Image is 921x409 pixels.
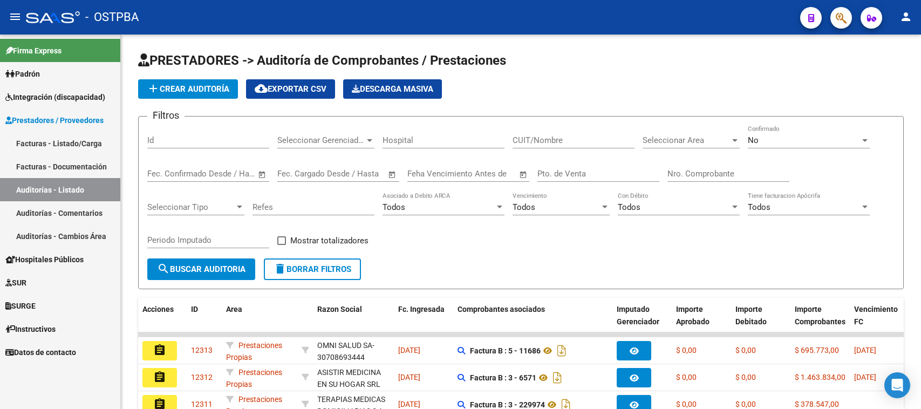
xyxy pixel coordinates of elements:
span: SUR [5,277,26,289]
span: - OSTPBA [85,5,139,29]
span: Area [226,305,242,313]
input: Start date [277,169,312,179]
span: $ 0,00 [676,346,697,355]
strong: Factura B : 3 - 229974 [470,400,545,409]
span: $ 1.463.834,00 [795,373,845,381]
mat-icon: menu [9,10,22,23]
span: Razon Social [317,305,362,313]
strong: Factura B : 3 - 6571 [470,373,536,382]
button: Open calendar [386,168,399,181]
span: ID [191,305,198,313]
datatable-header-cell: Importe Debitado [731,298,790,345]
button: Open calendar [256,168,269,181]
span: Fc. Ingresada [398,305,445,313]
span: Hospitales Públicos [5,254,84,265]
span: 12311 [191,400,213,408]
span: Importe Debitado [735,305,767,326]
span: No [748,135,759,145]
span: Todos [513,202,535,212]
button: Open calendar [517,168,530,181]
i: Descargar documento [550,369,564,386]
datatable-header-cell: Area [222,298,297,345]
span: [DATE] [398,400,420,408]
datatable-header-cell: Importe Comprobantes [790,298,850,345]
h3: Filtros [147,108,185,123]
datatable-header-cell: Vencimiento FC [850,298,909,345]
span: Descarga Masiva [352,84,433,94]
button: Borrar Filtros [264,258,361,280]
span: Seleccionar Area [643,135,730,145]
mat-icon: search [157,262,170,275]
datatable-header-cell: Fc. Ingresada [394,298,453,345]
span: Prestaciones Propias [226,341,282,362]
input: End date [322,169,374,179]
datatable-header-cell: Importe Aprobado [672,298,731,345]
div: - 30708693444 [317,339,390,362]
span: $ 378.547,00 [795,400,839,408]
div: Open Intercom Messenger [884,372,910,398]
span: [DATE] [398,346,420,355]
mat-icon: person [899,10,912,23]
span: $ 0,00 [735,346,756,355]
span: SURGE [5,300,36,312]
datatable-header-cell: Razon Social [313,298,394,345]
div: OMNI SALUD SA [317,339,372,352]
span: 12312 [191,373,213,381]
span: Seleccionar Gerenciador [277,135,365,145]
span: Exportar CSV [255,84,326,94]
span: Comprobantes asociados [458,305,545,313]
app-download-masive: Descarga masiva de comprobantes (adjuntos) [343,79,442,99]
span: Buscar Auditoria [157,264,245,274]
span: PRESTADORES -> Auditoría de Comprobantes / Prestaciones [138,53,506,68]
span: $ 695.773,00 [795,346,839,355]
strong: Factura B : 5 - 11686 [470,346,541,355]
button: Exportar CSV [246,79,335,99]
datatable-header-cell: Imputado Gerenciador [612,298,672,345]
span: Todos [383,202,405,212]
span: Seleccionar Tipo [147,202,235,212]
datatable-header-cell: Comprobantes asociados [453,298,612,345]
button: Buscar Auditoria [147,258,255,280]
div: ASISTIR MEDICINA EN SU HOGAR SRL [317,366,390,391]
span: [DATE] [854,373,876,381]
input: Start date [147,169,182,179]
mat-icon: add [147,82,160,95]
span: Borrar Filtros [274,264,351,274]
span: [DATE] [854,346,876,355]
span: Vencimiento FC [854,305,898,326]
span: Importe Comprobantes [795,305,845,326]
span: Mostrar totalizadores [290,234,369,247]
span: $ 0,00 [676,373,697,381]
span: Todos [748,202,770,212]
mat-icon: cloud_download [255,82,268,95]
span: 12313 [191,346,213,355]
span: Importe Aprobado [676,305,709,326]
datatable-header-cell: ID [187,298,222,345]
span: Prestaciones Propias [226,368,282,389]
span: Crear Auditoría [147,84,229,94]
input: End date [192,169,244,179]
button: Descarga Masiva [343,79,442,99]
span: Prestadores / Proveedores [5,114,104,126]
span: Acciones [142,305,174,313]
datatable-header-cell: Acciones [138,298,187,345]
span: Imputado Gerenciador [617,305,659,326]
i: Descargar documento [555,342,569,359]
div: - 30709082643 [317,366,390,389]
span: Firma Express [5,45,62,57]
span: Datos de contacto [5,346,76,358]
mat-icon: assignment [153,371,166,384]
mat-icon: assignment [153,344,166,357]
span: Integración (discapacidad) [5,91,105,103]
span: $ 0,00 [676,400,697,408]
mat-icon: delete [274,262,286,275]
button: Crear Auditoría [138,79,238,99]
span: $ 0,00 [735,400,756,408]
span: $ 0,00 [735,373,756,381]
span: Padrón [5,68,40,80]
span: Instructivos [5,323,56,335]
span: Todos [618,202,640,212]
span: [DATE] [398,373,420,381]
